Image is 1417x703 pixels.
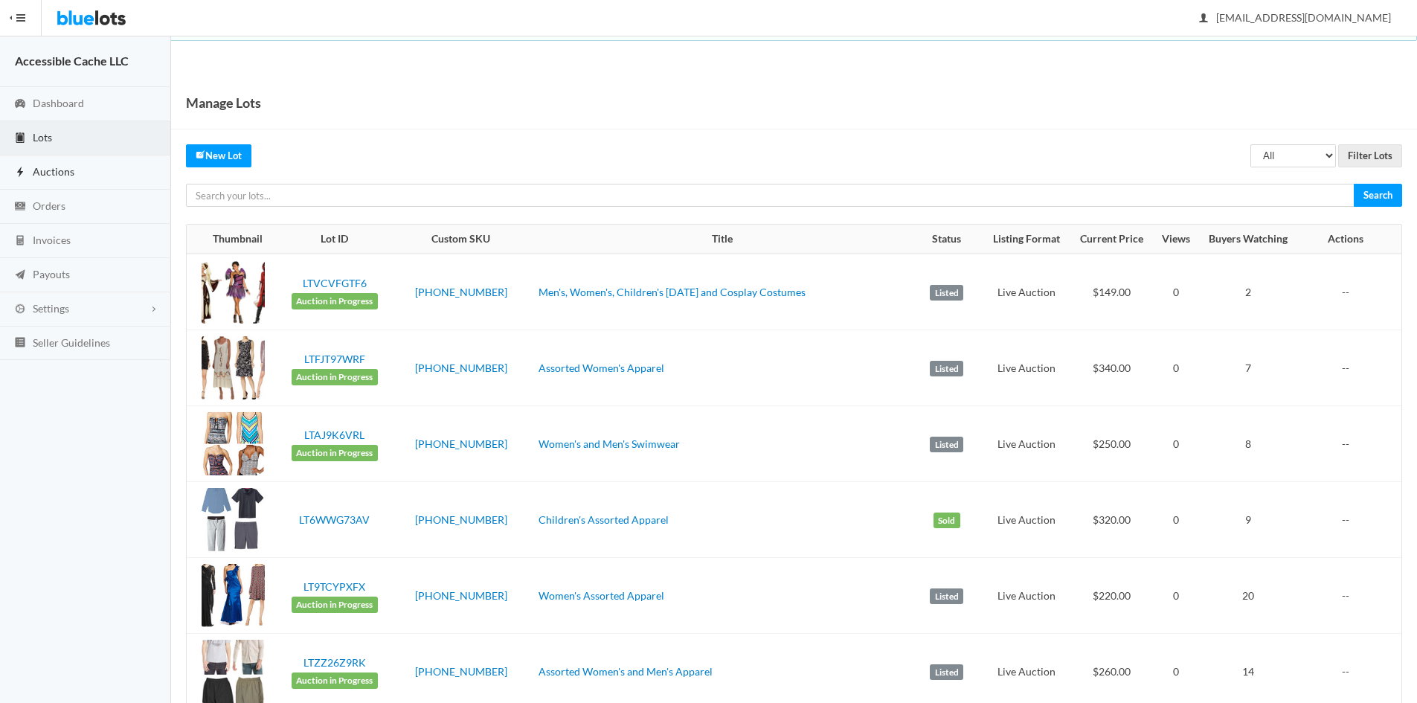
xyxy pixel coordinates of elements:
a: Assorted Women's and Men's Apparel [539,665,713,678]
input: Filter Lots [1338,144,1402,167]
td: 0 [1154,330,1198,406]
ion-icon: create [196,150,205,159]
label: Sold [934,513,960,529]
td: 0 [1154,254,1198,330]
strong: Accessible Cache LLC [15,54,129,68]
td: $320.00 [1070,482,1153,558]
td: -- [1299,330,1401,406]
th: Thumbnail [187,225,280,254]
td: Live Auction [983,482,1070,558]
td: $340.00 [1070,330,1153,406]
span: Orders [33,199,65,212]
th: Title [533,225,911,254]
input: Search [1354,184,1402,207]
label: Listed [930,664,963,681]
span: Auctions [33,165,74,178]
span: Auction in Progress [292,369,378,385]
label: Listed [930,588,963,605]
ion-icon: speedometer [13,97,28,112]
td: 0 [1154,406,1198,482]
a: [PHONE_NUMBER] [415,589,507,602]
ion-icon: clipboard [13,132,28,146]
span: Seller Guidelines [33,336,110,349]
ion-icon: cash [13,200,28,214]
span: Payouts [33,268,70,280]
td: 2 [1198,254,1299,330]
a: [PHONE_NUMBER] [415,665,507,678]
a: [PHONE_NUMBER] [415,513,507,526]
a: LT6WWG73AV [299,513,370,526]
span: Invoices [33,234,71,246]
span: Lots [33,131,52,144]
span: Auction in Progress [292,672,378,689]
th: Current Price [1070,225,1153,254]
td: Live Auction [983,406,1070,482]
ion-icon: person [1196,12,1211,26]
input: Search your lots... [186,184,1355,207]
td: -- [1299,406,1401,482]
th: Views [1154,225,1198,254]
ion-icon: paper plane [13,269,28,283]
td: 8 [1198,406,1299,482]
span: Settings [33,302,69,315]
a: Women's and Men's Swimwear [539,437,680,450]
th: Status [911,225,983,254]
a: createNew Lot [186,144,251,167]
td: 0 [1154,482,1198,558]
span: Auction in Progress [292,597,378,613]
a: LT9TCYPXFX [303,580,365,593]
label: Listed [930,285,963,301]
label: Listed [930,361,963,377]
a: [PHONE_NUMBER] [415,286,507,298]
td: $149.00 [1070,254,1153,330]
td: -- [1299,254,1401,330]
a: LTVCVFGTF6 [303,277,367,289]
span: Auction in Progress [292,445,378,461]
a: Children's Assorted Apparel [539,513,669,526]
a: Assorted Women's Apparel [539,362,664,374]
a: LTFJT97WRF [304,353,365,365]
td: 7 [1198,330,1299,406]
th: Custom SKU [389,225,533,254]
td: -- [1299,482,1401,558]
td: 20 [1198,558,1299,634]
span: Auction in Progress [292,293,378,309]
th: Listing Format [983,225,1070,254]
td: $220.00 [1070,558,1153,634]
span: [EMAIL_ADDRESS][DOMAIN_NAME] [1200,11,1391,24]
td: Live Auction [983,254,1070,330]
td: Live Auction [983,330,1070,406]
ion-icon: cog [13,303,28,317]
td: -- [1299,558,1401,634]
a: LTZZ26Z9RK [303,656,366,669]
td: Live Auction [983,558,1070,634]
a: [PHONE_NUMBER] [415,362,507,374]
th: Actions [1299,225,1401,254]
a: Women's Assorted Apparel [539,589,664,602]
span: Dashboard [33,97,84,109]
td: 0 [1154,558,1198,634]
ion-icon: calculator [13,234,28,248]
ion-icon: list box [13,336,28,350]
ion-icon: flash [13,166,28,180]
th: Buyers Watching [1198,225,1299,254]
td: 9 [1198,482,1299,558]
a: Men's, Women's, Children's [DATE] and Cosplay Costumes [539,286,806,298]
label: Listed [930,437,963,453]
th: Lot ID [280,225,390,254]
h1: Manage Lots [186,92,261,114]
td: $250.00 [1070,406,1153,482]
a: [PHONE_NUMBER] [415,437,507,450]
a: LTAJ9K6VRL [304,428,364,441]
